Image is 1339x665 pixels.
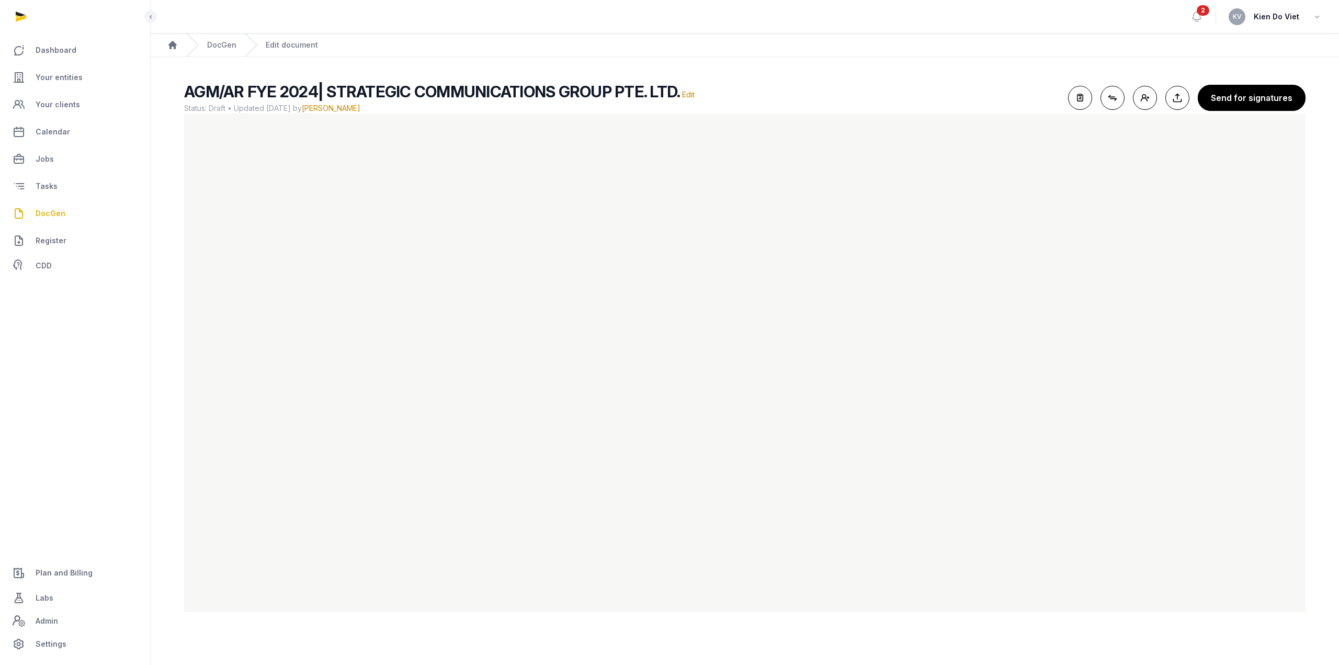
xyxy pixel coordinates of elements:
a: Jobs [8,146,142,172]
a: Plan and Billing [8,560,142,585]
span: Settings [36,638,66,650]
span: Jobs [36,153,54,165]
span: CDD [36,260,52,272]
span: Status: Draft • Updated [DATE] by [184,103,1060,114]
span: [PERSON_NAME] [302,104,360,112]
nav: Breadcrumb [151,33,1339,57]
a: Dashboard [8,38,142,63]
a: Calendar [8,119,142,144]
span: Your entities [36,71,83,84]
span: Edit [682,90,695,99]
a: Your clients [8,92,142,117]
span: Register [36,234,66,247]
a: Your entities [8,65,142,90]
span: Plan and Billing [36,567,93,579]
span: Tasks [36,180,58,193]
span: AGM/AR FYE 2024| STRATEGIC COMMUNICATIONS GROUP PTE. LTD. [184,82,680,101]
span: KV [1233,14,1242,20]
span: Calendar [36,126,70,138]
a: CDD [8,255,142,276]
span: Your clients [36,98,80,111]
span: 2 [1197,5,1209,16]
a: DocGen [8,201,142,226]
a: DocGen [207,40,236,50]
a: Tasks [8,174,142,199]
a: Admin [8,611,142,632]
span: Admin [36,615,58,627]
a: Settings [8,632,142,657]
button: KV [1229,8,1245,25]
div: Edit document [266,40,318,50]
span: Labs [36,592,53,604]
span: Kien Do Viet [1254,10,1299,23]
span: DocGen [36,207,65,220]
button: Send for signatures [1198,85,1306,111]
a: Register [8,228,142,253]
a: Labs [8,585,142,611]
span: Dashboard [36,44,76,57]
